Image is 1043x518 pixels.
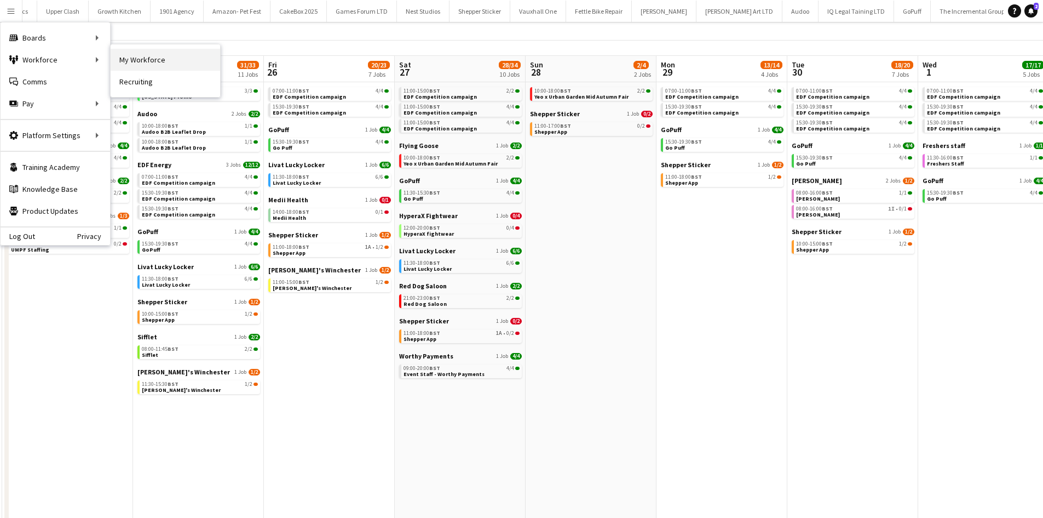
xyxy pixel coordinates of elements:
span: 4/4 [376,88,383,94]
span: 6/6 [379,162,391,168]
span: 1 Job [1019,178,1032,184]
span: 0/1 [379,197,391,203]
span: BST [298,87,309,94]
span: BST [429,224,440,231]
a: 15:30-19:30BST4/4EDF Competition campaign [927,103,1043,116]
div: GoPuff1 Job4/415:30-19:30BST4/4Go Puff [661,126,783,161]
span: 4/4 [772,127,783,133]
span: 11:00-15:00 [404,88,440,94]
span: 4/4 [114,120,122,126]
span: 4/4 [1030,104,1038,110]
span: GoPuff [399,177,420,185]
div: Flying Goose1 Job2/210:00-18:00BST2/2Yeo x Urban Garden Mid Autumn Fair [530,75,653,110]
div: GoPuff1 Job4/415:30-19:30BST4/4Go Puff [792,141,914,177]
a: GoPuff1 Job4/4 [661,126,783,134]
span: 1/2 [379,232,391,238]
span: 3 Jobs [226,162,241,168]
span: EDF Competition campaign [142,195,215,202]
span: 10:00-18:00 [142,123,178,129]
a: 12:00-16:00BST0/2UMPF Staffing [11,240,127,253]
a: GoPuff1 Job4/4 [268,126,391,134]
span: Go Puff [927,195,947,202]
span: BST [168,173,178,180]
div: • [796,206,912,212]
a: 08:00-16:00BST1/1[PERSON_NAME] [796,189,912,202]
span: BST [560,87,571,94]
span: 11:00-15:00 [404,104,440,110]
div: Flying Goose1 Job2/210:00-18:00BST2/2Yeo x Urban Garden Mid Autumn Fair [399,141,522,177]
span: 0/4 [506,225,514,231]
span: Audoo B2B Leaflet Drop [142,128,206,135]
a: 07:00-11:00BST4/4EDF Competition campaign [796,87,912,100]
a: 11:00-15:00BST2/2EDF Competition campaign [404,87,520,100]
span: EDF Competition campaign [927,93,1000,100]
span: 1 Job [627,111,639,117]
span: 4/4 [1030,120,1038,126]
div: Audoo2 Jobs2/210:00-18:00BST1/1Audoo B2B Leaflet Drop10:00-18:00BST1/1Audoo B2B Leaflet Drop [137,110,260,161]
span: BST [822,189,833,196]
span: 4/4 [899,155,907,161]
button: Nest Studios [397,1,450,22]
a: 15:30-19:30BST4/4EDF Competition campaign [273,103,389,116]
span: 1/2 [903,178,914,184]
span: 07:00-11:00 [665,88,702,94]
button: Upper Clash [37,1,89,22]
span: 08:00-16:00 [796,206,833,212]
span: Audoo B2B Leaflet Drop [142,144,206,151]
span: 07:00-11:00 [796,88,833,94]
span: BST [298,173,309,180]
span: 07:00-11:00 [273,88,309,94]
span: Knight Frank [796,211,840,218]
span: 1 Job [758,162,770,168]
span: 15:30-19:30 [142,190,178,196]
span: 2/2 [249,111,260,117]
span: 07:00-11:00 [927,88,964,94]
span: 1 Job [889,229,901,235]
span: 0/1 [376,209,383,215]
span: BST [429,87,440,94]
span: 4/4 [903,143,914,149]
a: 10:00-18:00BST1/1Audoo B2B Leaflet Drop [142,122,258,135]
a: 10:00-18:00BST2/2Yeo x Urban Garden Mid Autumn Fair [534,87,650,100]
a: Product Updates [1,200,110,222]
span: Audoo [137,110,157,118]
a: 11:00-15:00BST4/4EDF Competition campaign [404,119,520,132]
a: 15:30-19:30BST4/4Go Puff [273,138,389,151]
a: 15:30-19:30BST4/4GoPuff [142,240,258,253]
span: 15:30-19:30 [927,120,964,126]
span: 1/2 [768,174,776,180]
span: EDF Competition campaign [273,93,346,100]
span: BST [953,119,964,126]
span: 11:00-15:00 [404,120,440,126]
span: BST [298,208,309,215]
div: Medii Health1 Job0/114:00-18:00BST0/1Medii Health [268,196,391,231]
a: 11:30-18:00BST6/6Livat Lucky Locker [273,173,389,186]
span: Shepper Sticker [268,231,318,239]
span: 1/1 [245,139,252,145]
a: 07:00-11:00BST4/4EDF Competition campaign [927,87,1043,100]
span: 15:30-19:30 [273,139,309,145]
span: BST [298,103,309,110]
span: BST [298,138,309,145]
button: Fettle Bike Repair [566,1,632,22]
span: BST [429,103,440,110]
span: 11:00-18:00 [665,174,702,180]
span: 0/1 [899,206,907,212]
div: HyperaX Fightwear1 Job0/412:00-20:00BST0/4HyperaX fightwear [399,212,522,247]
span: 1/2 [772,162,783,168]
span: 2 [1034,3,1039,10]
span: 2/2 [637,88,645,94]
button: The Incremental Group [931,1,1014,22]
button: IQ Legal Taining LTD [819,1,894,22]
a: 08:00-16:00BST1I•0/1[PERSON_NAME] [796,205,912,218]
span: 4/4 [506,120,514,126]
span: 4/4 [249,229,260,235]
span: BST [953,103,964,110]
span: BST [691,87,702,94]
span: 15:30-19:30 [273,104,309,110]
span: 1/1 [245,123,252,129]
a: 11:30-15:30BST4/4Go Puff [404,189,520,202]
a: 11:00-17:00BST0/2Shepper App [534,122,650,135]
div: GoPuff1 Job4/411:30-15:30BST4/4Go Puff [399,177,522,212]
span: Flying Goose [399,141,439,150]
